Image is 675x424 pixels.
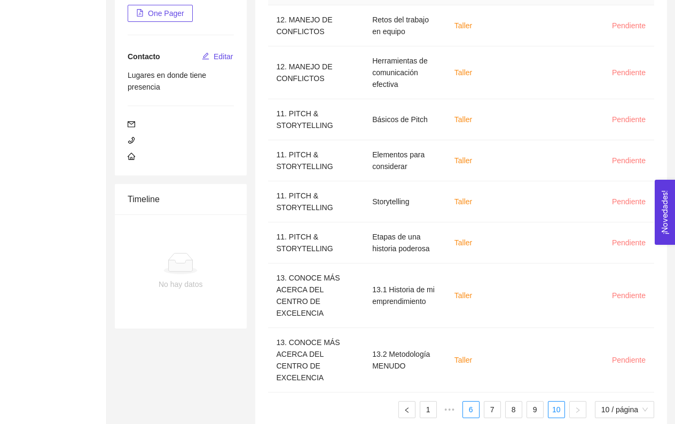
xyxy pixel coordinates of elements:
[398,401,415,418] button: left
[364,5,446,46] td: Retos del trabajo en equipo
[128,5,193,22] button: file-pdfOne Pager
[612,238,646,247] span: Pendiente
[454,21,472,30] span: Taller
[612,356,646,364] span: Pendiente
[527,402,543,418] a: 9
[441,401,458,418] li: 5 páginas previas
[214,51,233,62] span: Editar
[484,401,501,418] li: 7
[404,407,410,413] span: left
[612,21,646,30] span: Pendiente
[601,402,648,418] span: 10 / página
[505,401,522,418] li: 8
[364,140,446,181] td: Elementos para considerar
[441,401,458,418] span: •••
[128,71,206,91] span: Lugares en donde tiene presencia
[398,401,415,418] li: Página anterior
[454,291,472,300] span: Taller
[463,402,479,418] a: 6
[148,7,184,19] span: One Pager
[201,48,234,65] button: editEditar
[268,99,364,140] td: 11. PITCH & STORYTELLING
[268,222,364,263] td: 11. PITCH & STORYTELLING
[612,115,646,124] span: Pendiente
[527,401,544,418] li: 9
[548,401,565,418] li: 10
[506,402,522,418] a: 8
[364,222,446,263] td: Etapas de una historia poderosa
[612,291,646,300] span: Pendiente
[454,356,472,364] span: Taller
[128,121,135,128] span: mail
[612,156,646,165] span: Pendiente
[268,140,364,181] td: 11. PITCH & STORYTELLING
[364,181,446,222] td: Storytelling
[268,181,364,222] td: 11. PITCH & STORYTELLING
[364,263,446,328] td: 13.1 Historia de mi emprendimiento
[420,401,437,418] li: 1
[595,401,654,418] div: tamaño de página
[364,328,446,393] td: 13.2 Metodología MENUDO
[612,68,646,77] span: Pendiente
[128,153,135,160] span: home
[136,9,144,18] span: file-pdf
[128,137,135,144] span: phone
[575,407,581,413] span: right
[202,52,209,61] span: edit
[420,402,436,418] a: 1
[128,184,234,214] div: Timeline
[454,156,472,165] span: Taller
[548,402,564,418] a: 10
[364,99,446,140] td: Básicos de Pitch
[569,401,586,418] li: Página siguiente
[484,402,500,418] a: 7
[268,46,364,99] td: 12. MANEJO DE CONFLICTOS
[364,46,446,99] td: Herramientas de comunicación efectiva
[612,197,646,206] span: Pendiente
[454,68,472,77] span: Taller
[655,180,675,245] button: Open Feedback Widget
[454,197,472,206] span: Taller
[268,5,364,46] td: 12. MANEJO DE CONFLICTOS
[268,263,364,328] td: 13. CONOCE MÁS ACERCA DEL CENTRO DE EXCELENCIA
[268,328,364,393] td: 13. CONOCE MÁS ACERCA DEL CENTRO DE EXCELENCIA
[136,278,225,290] div: No hay datos
[454,238,472,247] span: Taller
[462,401,480,418] li: 6
[569,401,586,418] button: right
[128,52,160,61] span: Contacto
[454,115,472,124] span: Taller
